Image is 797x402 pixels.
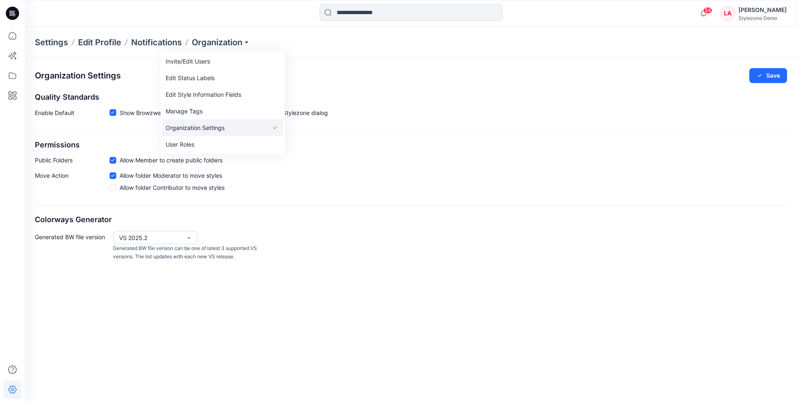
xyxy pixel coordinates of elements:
div: Stylezone Demo [738,15,787,21]
a: Notifications [131,37,182,48]
p: Generated BW file version can be one of latest 3 supported VS versions. The list updates with eac... [113,244,261,261]
span: Show Browzwear’s default quality standards in the Share to Stylezone dialog [120,108,328,117]
span: Allow folder Moderator to move styles [120,171,222,180]
a: Edit Profile [78,37,121,48]
a: Manage Tags [162,103,284,120]
h2: Permissions [35,141,787,150]
button: Save [749,68,787,83]
p: Public Folders [35,156,110,164]
span: Allow Member to create public folders [120,156,222,164]
p: Settings [35,37,68,48]
p: Move Action [35,171,110,195]
h2: Quality Standards [35,93,787,102]
p: Enable Default [35,108,110,120]
a: Edit Style Information Fields [162,86,284,103]
a: Organization Settings [162,120,284,136]
h2: Organization Settings [35,71,121,81]
span: 54 [703,7,712,14]
span: Allow folder Contributor to move styles [120,183,225,192]
a: User Roles [162,136,284,153]
a: Invite/Edit Users [162,53,284,70]
a: Edit Status Labels [162,70,284,86]
div: VS 2025.2 [119,233,181,242]
div: [PERSON_NAME] [738,5,787,15]
h2: Colorways Generator [35,216,787,224]
div: LA [720,6,735,21]
p: Generated BW file version [35,231,110,261]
